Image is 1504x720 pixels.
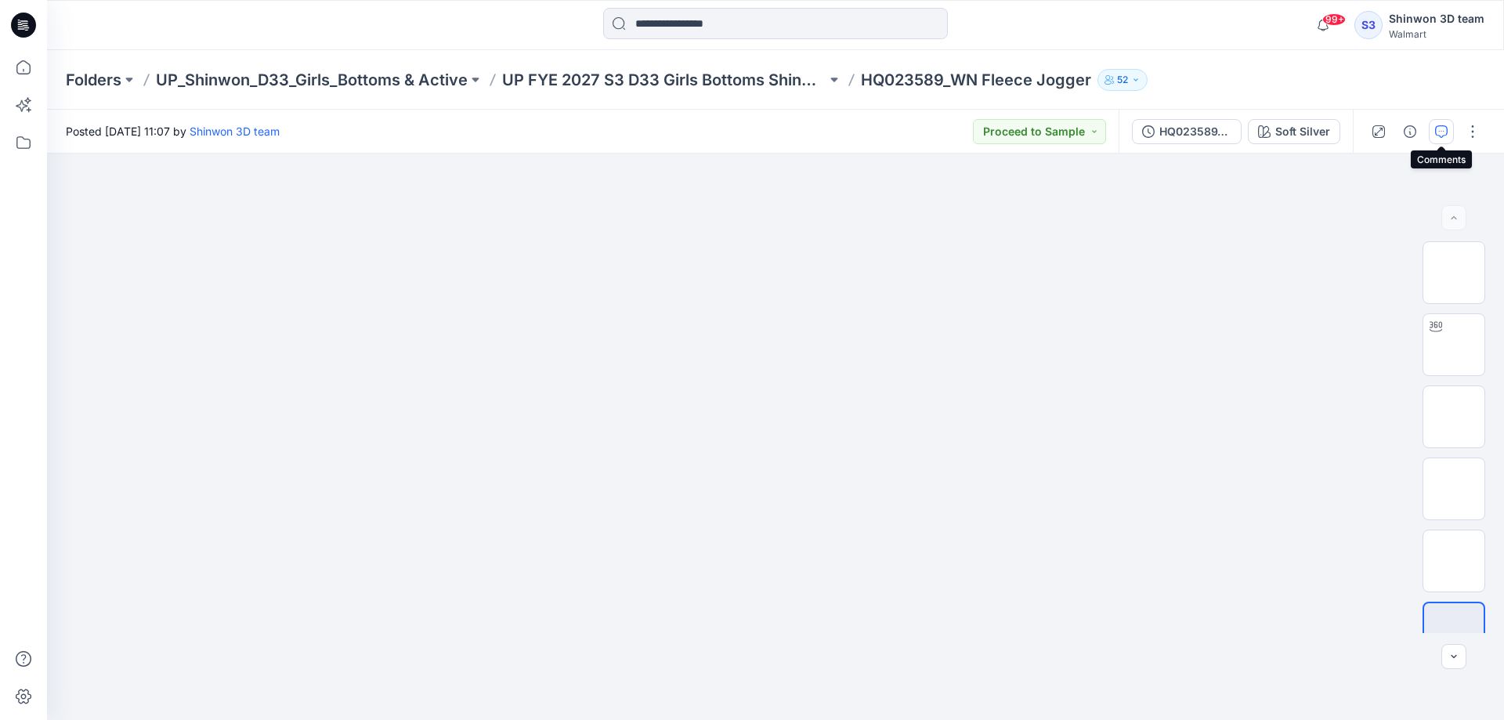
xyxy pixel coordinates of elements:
[1159,123,1231,140] div: HQ023589_ADM_WN Fleece Jogger
[1097,69,1148,91] button: 52
[1354,11,1383,39] div: S3
[1322,13,1346,26] span: 99+
[156,69,468,91] a: UP_Shinwon_D33_Girls_Bottoms & Active
[1389,9,1484,28] div: Shinwon 3D team
[1117,71,1128,89] p: 52
[66,123,280,139] span: Posted [DATE] 11:07 by
[502,69,826,91] a: UP FYE 2027 S3 D33 Girls Bottoms Shinwon
[861,69,1091,91] p: HQ023589_WN Fleece Jogger
[1423,400,1484,433] img: Front Ghost
[1132,119,1242,144] button: HQ023589_ADM_WN Fleece Jogger
[190,125,280,138] a: Shinwon 3D team
[1248,119,1340,144] button: Soft Silver
[1275,123,1330,140] div: Soft Silver
[1389,28,1484,40] div: Walmart
[66,69,121,91] a: Folders
[1397,119,1423,144] button: Details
